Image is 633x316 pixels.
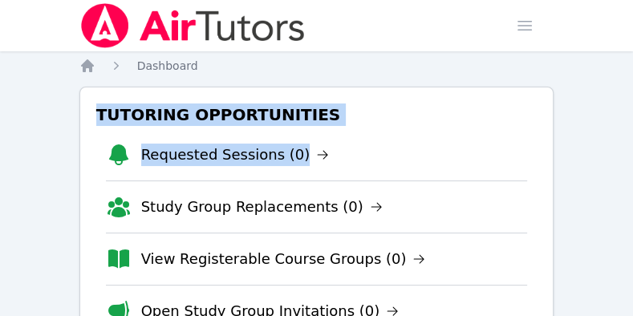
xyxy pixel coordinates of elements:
[93,100,541,129] h3: Tutoring Opportunities
[141,196,383,218] a: Study Group Replacements (0)
[141,248,426,270] a: View Registerable Course Groups (0)
[79,3,306,48] img: Air Tutors
[141,144,330,166] a: Requested Sessions (0)
[137,59,198,72] span: Dashboard
[79,58,554,74] nav: Breadcrumb
[137,58,198,74] a: Dashboard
